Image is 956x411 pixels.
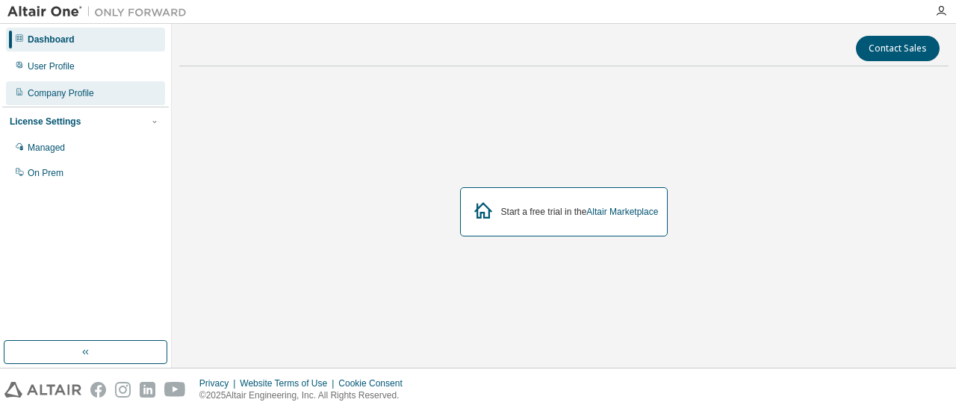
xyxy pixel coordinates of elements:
[28,34,75,46] div: Dashboard
[199,389,412,402] p: © 2025 Altair Engineering, Inc. All Rights Reserved.
[115,382,131,398] img: instagram.svg
[7,4,194,19] img: Altair One
[28,167,63,179] div: On Prem
[501,206,659,218] div: Start a free trial in the
[28,142,65,154] div: Managed
[140,382,155,398] img: linkedin.svg
[90,382,106,398] img: facebook.svg
[199,377,240,389] div: Privacy
[338,377,411,389] div: Cookie Consent
[856,36,940,61] button: Contact Sales
[28,60,75,72] div: User Profile
[4,382,81,398] img: altair_logo.svg
[586,207,658,217] a: Altair Marketplace
[28,87,94,99] div: Company Profile
[240,377,338,389] div: Website Terms of Use
[164,382,186,398] img: youtube.svg
[10,116,81,128] div: License Settings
